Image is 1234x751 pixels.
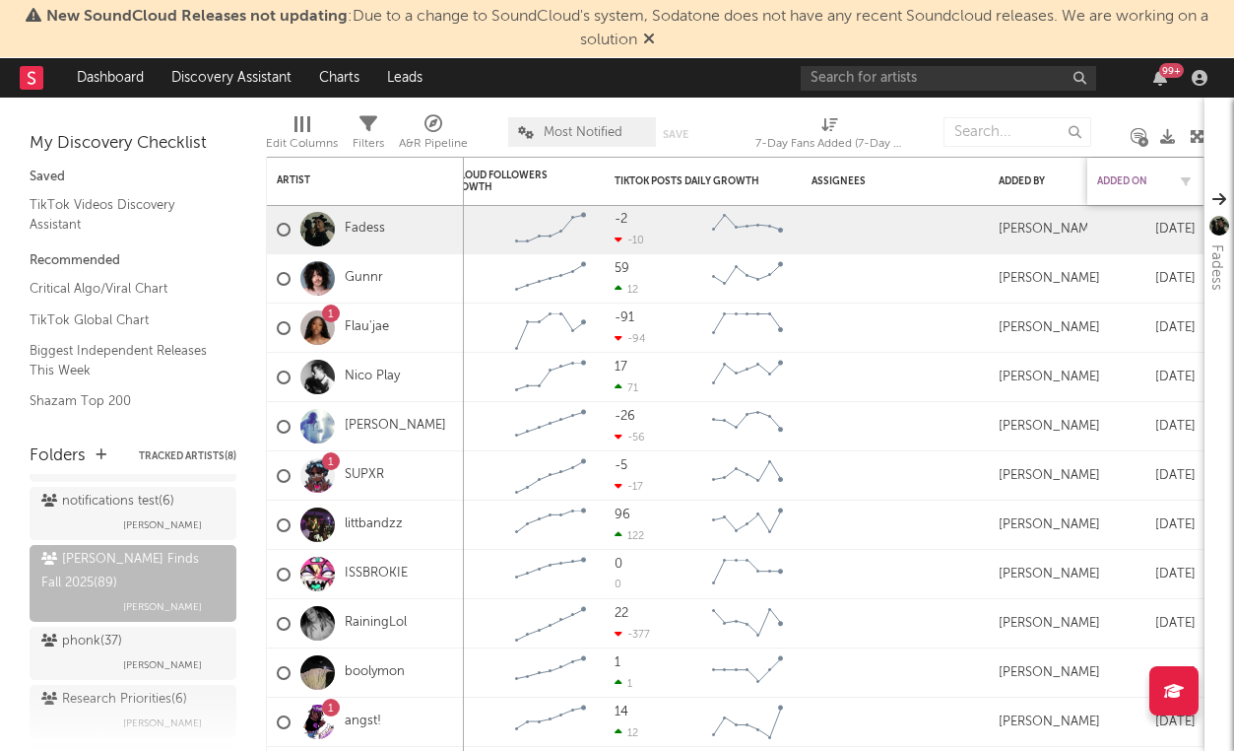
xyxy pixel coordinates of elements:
a: RainingLol [345,615,407,632]
div: 7-Day Fans Added (7-Day Fans Added) [755,107,903,165]
div: Saved [30,166,236,189]
a: Gunnr [345,270,383,287]
a: TikTok Global Chart [30,309,217,331]
div: 71 [615,381,638,394]
div: [DATE] [1097,612,1196,636]
svg: Chart title [506,254,595,304]
a: Dashboard [63,58,158,98]
div: Recommended [30,249,236,273]
div: [DATE] [1097,267,1196,291]
div: [DATE] [1097,366,1196,389]
span: [PERSON_NAME] [123,513,202,537]
div: Edit Columns [266,107,338,165]
input: Search... [943,117,1091,147]
div: Added By [999,175,1048,187]
div: -377 [615,628,650,641]
svg: Chart title [506,698,595,747]
div: My Discovery Checklist [30,132,236,156]
div: 96 [615,509,630,521]
div: 0 [615,580,621,590]
div: -10 [615,234,644,246]
div: [DATE] [1097,711,1196,734]
div: A&R Pipeline [399,107,468,165]
div: Artist [277,174,424,186]
a: Shazam Top 200 [30,390,217,412]
span: [PERSON_NAME] [123,712,202,735]
div: [PERSON_NAME] [999,468,1100,484]
svg: Chart title [506,649,595,698]
a: boolymon [345,664,405,681]
a: ISSBROKIE [345,566,408,582]
input: Search for artists [801,66,1096,91]
div: 59 [615,262,629,275]
div: [PERSON_NAME] [999,271,1100,287]
div: [PERSON_NAME] [999,320,1100,336]
svg: Chart title [703,599,792,649]
a: Discovery Assistant [158,58,305,98]
button: Filter by Added On [1176,171,1196,191]
svg: Chart title [703,501,792,550]
div: [PERSON_NAME] [999,419,1100,435]
svg: Chart title [703,205,792,254]
div: 0 [615,558,622,571]
a: TikTok Videos Discovery Assistant [30,194,217,235]
a: littbandzz [345,516,403,533]
div: 22 [615,607,628,620]
a: Critical Algo/Viral Chart [30,278,217,300]
span: Most Notified [544,126,622,139]
div: [DATE] [1097,415,1196,439]
div: -2 [615,213,627,226]
div: 1 [615,656,620,669]
div: A&R Pipeline [399,132,468,156]
svg: Chart title [506,205,595,254]
svg: Chart title [703,649,792,698]
div: 122 [615,529,644,542]
div: 14 [615,706,628,718]
div: [DATE] [1097,464,1196,488]
div: [PERSON_NAME] [999,665,1100,681]
div: [PERSON_NAME] [999,715,1100,730]
a: SUPXR [345,467,384,484]
span: [PERSON_NAME] [123,595,202,619]
div: 99 + [1159,63,1184,78]
div: TikTok Posts Daily Growth [615,175,762,187]
svg: Chart title [703,353,792,402]
a: Research Priorities(6)[PERSON_NAME] [30,685,236,738]
div: Research Priorities ( 6 ) [41,688,187,712]
div: Filters [353,132,384,156]
div: [DATE] [1097,218,1196,241]
svg: Chart title [703,402,792,451]
div: [DATE] [1097,513,1196,537]
div: [PERSON_NAME] [999,370,1100,385]
a: Biggest Independent Releases This Week [30,340,217,380]
svg: Chart title [703,550,792,599]
svg: Chart title [703,254,792,304]
svg: Chart title [506,451,595,501]
div: -91 [615,311,634,324]
a: Fadess [345,221,385,238]
a: phonk(37)[PERSON_NAME] [30,627,236,680]
a: Charts [305,58,373,98]
div: Fadess [1204,244,1228,291]
div: -26 [615,410,635,423]
a: Flau'jae [345,319,389,336]
button: Tracked Artists(8) [139,451,236,461]
a: angst! [345,714,381,730]
div: -5 [615,459,627,472]
div: notifications test ( 6 ) [41,490,174,513]
svg: Chart title [506,353,595,402]
span: [PERSON_NAME] [123,653,202,677]
svg: Chart title [703,304,792,353]
svg: Chart title [506,599,595,649]
a: notifications test(6)[PERSON_NAME] [30,487,236,540]
div: [PERSON_NAME] [999,616,1100,632]
div: 7-Day Fans Added (7-Day Fans Added) [755,132,903,156]
div: 17 [615,361,627,374]
span: Dismiss [643,33,655,48]
div: Edit Columns [266,132,338,156]
div: [DATE] [1097,661,1196,685]
span: New SoundCloud Releases not updating [46,9,348,25]
a: Nico Play [345,369,400,385]
svg: Chart title [506,550,595,599]
svg: Chart title [506,501,595,550]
